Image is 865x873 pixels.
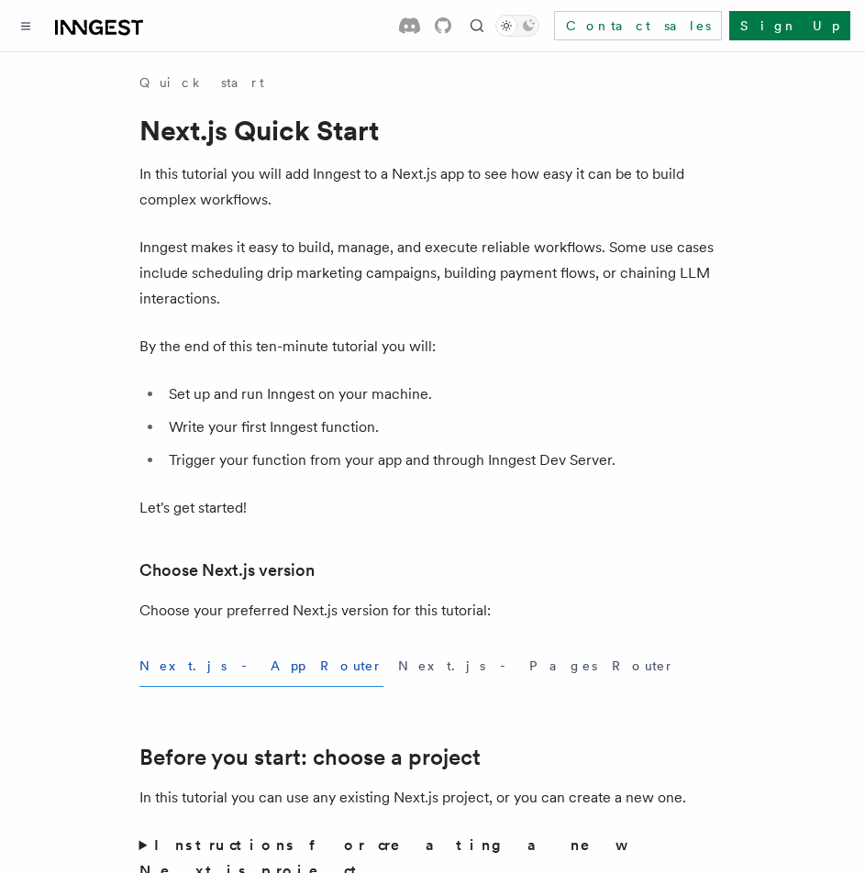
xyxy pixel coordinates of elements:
p: In this tutorial you will add Inngest to a Next.js app to see how easy it can be to build complex... [139,161,726,213]
li: Set up and run Inngest on your machine. [163,381,726,407]
button: Toggle navigation [15,15,37,37]
p: In this tutorial you can use any existing Next.js project, or you can create a new one. [139,785,726,811]
h1: Next.js Quick Start [139,114,726,147]
p: Inngest makes it easy to build, manage, and execute reliable workflows. Some use cases include sc... [139,235,726,312]
a: Sign Up [729,11,850,40]
li: Trigger your function from your app and through Inngest Dev Server. [163,448,726,473]
a: Quick start [139,73,264,92]
a: Before you start: choose a project [139,745,481,770]
button: Next.js - App Router [139,646,383,687]
button: Toggle dark mode [495,15,539,37]
a: Choose Next.js version [139,558,315,583]
p: Choose your preferred Next.js version for this tutorial: [139,598,726,624]
p: Let's get started! [139,495,726,521]
li: Write your first Inngest function. [163,414,726,440]
p: By the end of this ten-minute tutorial you will: [139,334,726,359]
button: Next.js - Pages Router [398,646,675,687]
button: Find something... [466,15,488,37]
a: Contact sales [554,11,722,40]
